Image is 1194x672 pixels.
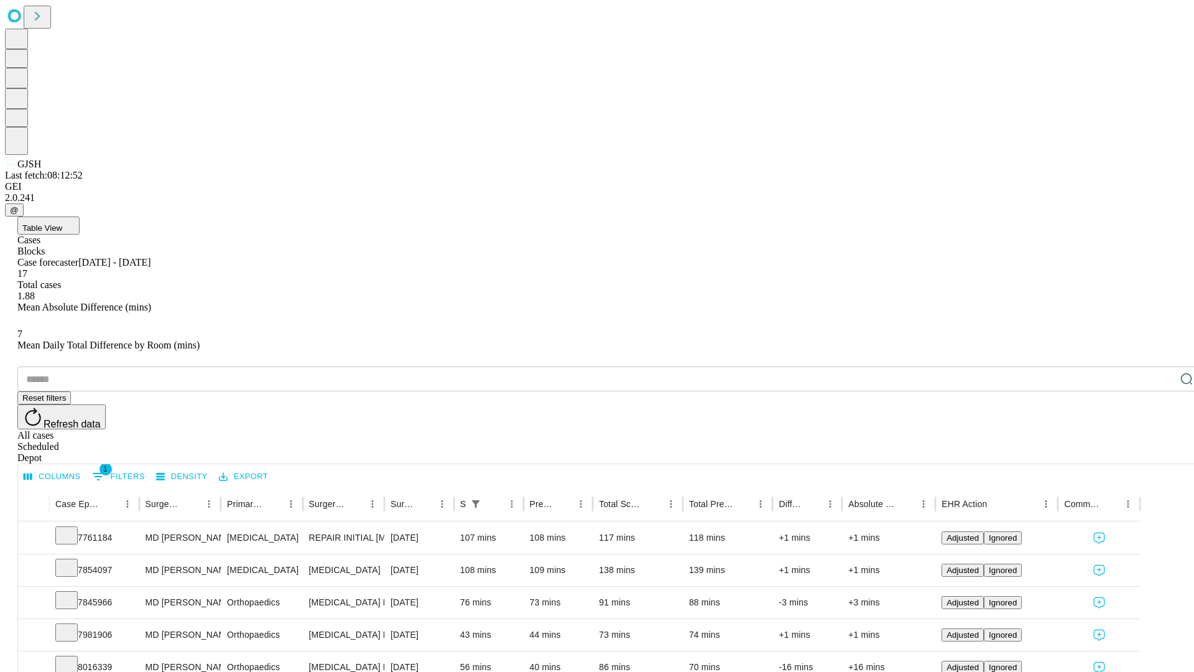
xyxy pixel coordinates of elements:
[55,554,133,586] div: 7854097
[460,587,517,618] div: 76 mins
[779,499,803,509] div: Difference
[17,404,106,429] button: Refresh data
[689,499,734,509] div: Total Predicted Duration
[1064,499,1100,509] div: Comments
[391,554,448,586] div: [DATE]
[915,495,932,513] button: Menu
[530,619,587,651] div: 44 mins
[24,528,43,549] button: Expand
[689,522,767,554] div: 118 mins
[22,393,66,403] span: Reset filters
[572,495,590,513] button: Menu
[101,495,119,513] button: Sort
[503,495,521,513] button: Menu
[988,495,1006,513] button: Sort
[227,619,296,651] div: Orthopaedics
[848,522,929,554] div: +1 mins
[416,495,433,513] button: Sort
[21,467,84,487] button: Select columns
[309,554,378,586] div: [MEDICAL_DATA]
[555,495,572,513] button: Sort
[662,495,680,513] button: Menu
[309,499,345,509] div: Surgery Name
[984,628,1022,642] button: Ignored
[24,625,43,646] button: Expand
[200,495,218,513] button: Menu
[17,257,78,268] span: Case forecaster
[391,522,448,554] div: [DATE]
[467,495,484,513] div: 1 active filter
[530,587,587,618] div: 73 mins
[1102,495,1119,513] button: Sort
[848,499,896,509] div: Absolute Difference
[645,495,662,513] button: Sort
[17,329,22,339] span: 7
[599,499,644,509] div: Total Scheduled Duration
[146,554,215,586] div: MD [PERSON_NAME] E Md
[779,522,836,554] div: +1 mins
[689,587,767,618] div: 88 mins
[146,499,182,509] div: Surgeon Name
[146,522,215,554] div: MD [PERSON_NAME] E Md
[216,467,271,487] button: Export
[391,587,448,618] div: [DATE]
[17,391,71,404] button: Reset filters
[779,587,836,618] div: -3 mins
[946,630,979,640] span: Adjusted
[5,170,83,180] span: Last fetch: 08:12:52
[227,554,296,586] div: [MEDICAL_DATA]
[779,554,836,586] div: +1 mins
[364,495,381,513] button: Menu
[946,663,979,672] span: Adjusted
[984,564,1022,577] button: Ignored
[946,533,979,543] span: Adjusted
[599,619,677,651] div: 73 mins
[942,564,984,577] button: Adjusted
[55,619,133,651] div: 7981906
[227,587,296,618] div: Orthopaedics
[897,495,915,513] button: Sort
[10,205,19,215] span: @
[17,291,35,301] span: 1.88
[146,587,215,618] div: MD [PERSON_NAME] [PERSON_NAME]
[55,522,133,554] div: 7761184
[346,495,364,513] button: Sort
[467,495,484,513] button: Show filters
[989,630,1017,640] span: Ignored
[309,587,378,618] div: [MEDICAL_DATA] MEDIAL OR LATERAL MENISCECTOMY
[55,587,133,618] div: 7845966
[460,554,517,586] div: 108 mins
[309,619,378,651] div: [MEDICAL_DATA] RELEASE
[55,499,100,509] div: Case Epic Id
[984,596,1022,609] button: Ignored
[227,499,263,509] div: Primary Service
[989,533,1017,543] span: Ignored
[5,192,1189,203] div: 2.0.241
[17,159,41,169] span: GJSH
[946,566,979,575] span: Adjusted
[779,619,836,651] div: +1 mins
[183,495,200,513] button: Sort
[265,495,282,513] button: Sort
[752,495,769,513] button: Menu
[227,522,296,554] div: [MEDICAL_DATA]
[989,566,1017,575] span: Ignored
[599,587,677,618] div: 91 mins
[821,495,839,513] button: Menu
[599,522,677,554] div: 117 mins
[99,463,112,475] span: 1
[17,217,80,235] button: Table View
[848,554,929,586] div: +1 mins
[689,554,767,586] div: 139 mins
[984,531,1022,544] button: Ignored
[22,223,62,233] span: Table View
[689,619,767,651] div: 74 mins
[17,340,200,350] span: Mean Daily Total Difference by Room (mins)
[989,598,1017,607] span: Ignored
[1119,495,1137,513] button: Menu
[24,560,43,582] button: Expand
[78,257,150,268] span: [DATE] - [DATE]
[17,302,151,312] span: Mean Absolute Difference (mins)
[734,495,752,513] button: Sort
[1037,495,1055,513] button: Menu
